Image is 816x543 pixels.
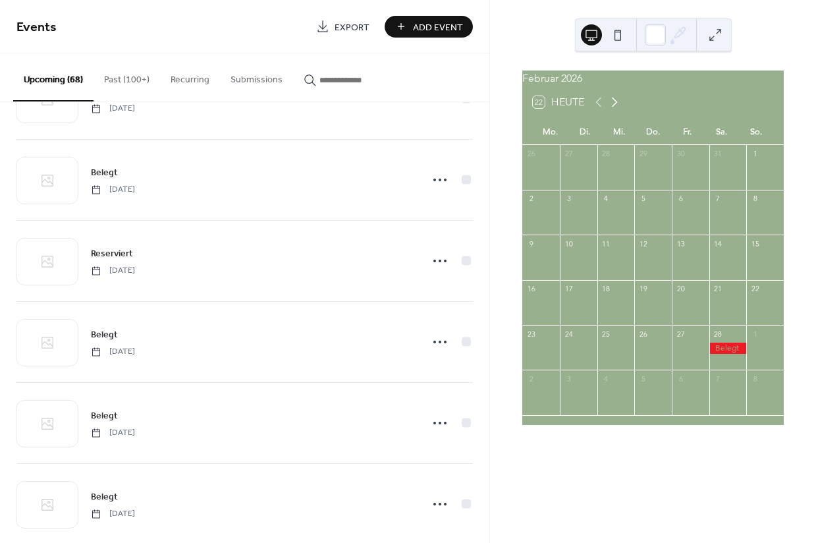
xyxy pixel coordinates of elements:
[91,409,118,423] span: Belegt
[713,374,723,384] div: 7
[676,329,686,339] div: 27
[567,119,601,145] div: Di.
[91,265,135,277] span: [DATE]
[13,53,94,101] button: Upcoming (68)
[750,149,760,159] div: 1
[713,284,723,294] div: 21
[636,119,670,145] div: Do.
[385,16,473,38] button: Add Event
[601,329,611,339] div: 25
[750,284,760,294] div: 22
[713,149,723,159] div: 31
[670,119,705,145] div: Fr.
[528,93,589,111] button: 22Heute
[601,239,611,248] div: 11
[750,374,760,384] div: 8
[638,329,648,339] div: 26
[601,374,611,384] div: 4
[306,16,379,38] a: Export
[91,489,118,504] a: Belegt
[91,247,133,261] span: Reserviert
[94,53,160,100] button: Past (100+)
[676,239,686,248] div: 13
[91,427,135,439] span: [DATE]
[638,374,648,384] div: 5
[713,239,723,248] div: 14
[602,119,636,145] div: Mi.
[526,194,536,204] div: 2
[713,329,723,339] div: 28
[750,194,760,204] div: 8
[564,194,574,204] div: 3
[676,284,686,294] div: 20
[564,239,574,248] div: 10
[335,20,369,34] span: Export
[750,329,760,339] div: 1
[601,194,611,204] div: 4
[91,327,118,342] a: Belegt
[526,374,536,384] div: 2
[413,20,463,34] span: Add Event
[750,239,760,248] div: 15
[564,284,574,294] div: 17
[526,149,536,159] div: 26
[160,53,220,100] button: Recurring
[91,508,135,520] span: [DATE]
[638,149,648,159] div: 29
[91,103,135,115] span: [DATE]
[564,149,574,159] div: 27
[676,149,686,159] div: 30
[564,374,574,384] div: 3
[526,329,536,339] div: 23
[601,284,611,294] div: 18
[709,343,747,354] div: Belegt
[522,71,784,86] div: Februar 2026
[638,194,648,204] div: 5
[713,194,723,204] div: 7
[91,328,118,342] span: Belegt
[91,165,118,180] a: Belegt
[526,284,536,294] div: 16
[705,119,739,145] div: Sa.
[91,166,118,180] span: Belegt
[16,14,57,40] span: Events
[564,329,574,339] div: 24
[91,184,135,196] span: [DATE]
[739,119,773,145] div: So.
[91,408,118,423] a: Belegt
[638,284,648,294] div: 19
[533,119,567,145] div: Mo.
[91,246,133,261] a: Reserviert
[676,374,686,384] div: 6
[676,194,686,204] div: 6
[91,346,135,358] span: [DATE]
[601,149,611,159] div: 28
[638,239,648,248] div: 12
[220,53,293,100] button: Submissions
[91,490,118,504] span: Belegt
[526,239,536,248] div: 9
